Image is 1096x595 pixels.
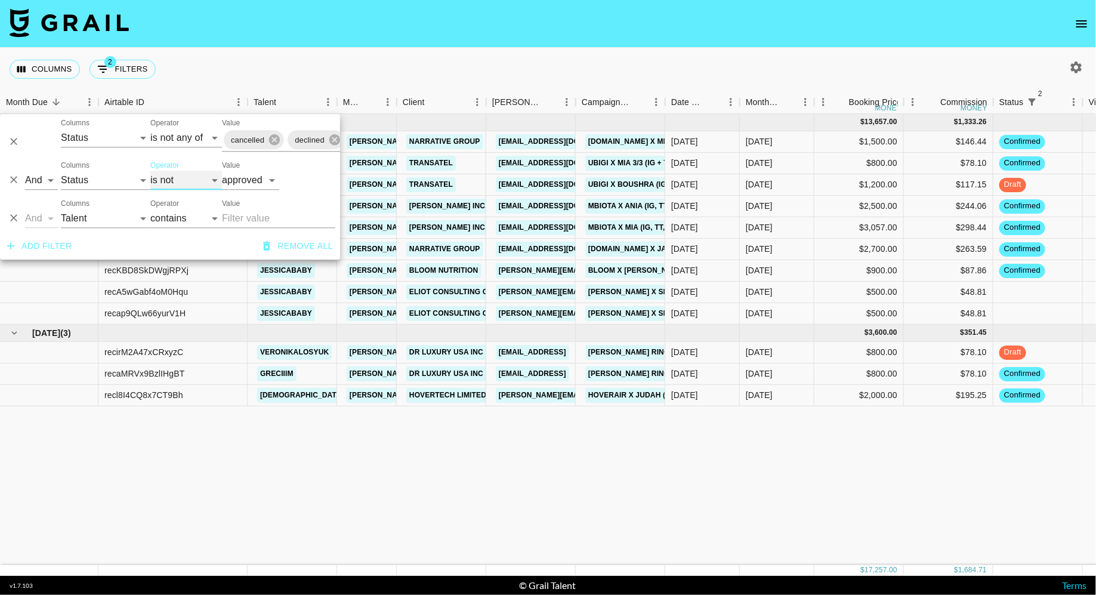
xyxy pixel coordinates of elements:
a: [PERSON_NAME][EMAIL_ADDRESS][DOMAIN_NAME] [347,134,541,149]
button: Menu [1065,93,1083,111]
a: [DEMOGRAPHIC_DATA] [257,388,347,403]
button: Show filters [1024,94,1041,110]
a: [PERSON_NAME] Ring x [PERSON_NAME] (1IG) [585,345,762,360]
a: HOVERTECH LIMITED [406,388,489,403]
div: Talent [254,91,276,114]
div: 17,257.00 [865,565,897,575]
label: Value [222,118,240,128]
div: $195.25 [904,385,993,406]
a: Transatel [406,156,456,171]
div: Month Due [746,91,780,114]
a: [EMAIL_ADDRESS][DOMAIN_NAME] [496,199,629,214]
div: Sep '25 [746,200,773,212]
div: $3,057.00 [814,217,904,239]
button: open drawer [1070,12,1094,36]
a: Narrative Group [406,242,483,257]
span: 2 [1035,88,1046,100]
button: Sort [362,94,379,110]
div: $900.00 [814,260,904,282]
div: recKBD8SkDWgjRPXj [104,264,189,276]
div: $146.44 [904,131,993,153]
button: Sort [541,94,558,110]
div: Commission [940,91,987,114]
div: Status [999,91,1024,114]
div: Month Due [740,91,814,114]
a: [DOMAIN_NAME] x Mia (1 IG Reel) [585,134,716,149]
div: $78.10 [904,342,993,363]
button: Menu [722,93,740,111]
div: 15/05/2025 [671,368,698,380]
button: Delete [5,209,23,227]
div: Sep '25 [746,264,773,276]
button: Sort [705,94,722,110]
div: $263.59 [904,239,993,260]
a: [PERSON_NAME][EMAIL_ADDRESS][DOMAIN_NAME] [347,242,541,257]
button: Sort [48,94,64,110]
a: [PERSON_NAME][EMAIL_ADDRESS][DOMAIN_NAME] [347,177,541,192]
a: [PERSON_NAME] Ring x [GEOGRAPHIC_DATA] [585,366,760,381]
a: greciiim [257,366,297,381]
div: recirM2A47xCRxyzC [104,346,183,358]
a: [EMAIL_ADDRESS] [496,345,569,360]
div: 16/09/2025 [671,307,698,319]
div: cancelled [224,130,284,149]
button: Sort [425,94,442,110]
div: $800.00 [814,342,904,363]
a: [PERSON_NAME][EMAIL_ADDRESS][DOMAIN_NAME] [347,285,541,300]
a: [EMAIL_ADDRESS][DOMAIN_NAME] [496,220,629,235]
div: $500.00 [814,303,904,325]
select: Logic operator [25,209,58,228]
div: recap9QLw66yurV1H [104,307,186,319]
button: Sort [780,94,796,110]
button: Menu [904,93,922,111]
div: Talent [248,91,337,114]
a: [EMAIL_ADDRESS][DOMAIN_NAME] [496,156,629,171]
button: Delete [5,133,23,151]
label: Columns [61,118,89,128]
div: $2,500.00 [814,196,904,217]
span: confirmed [999,368,1045,380]
span: confirmed [999,222,1045,233]
div: 16/06/2025 [671,346,698,358]
span: draft [999,179,1026,190]
div: 18/08/2025 [671,264,698,276]
a: [PERSON_NAME][EMAIL_ADDRESS][DOMAIN_NAME] [347,263,541,278]
button: Menu [379,93,397,111]
div: Booker [486,91,576,114]
a: [PERSON_NAME][EMAIL_ADDRESS][DOMAIN_NAME] [347,345,541,360]
div: 13,657.00 [865,117,897,127]
div: recl8I4CQ8x7CT9Bh [104,389,183,401]
button: Sort [924,94,940,110]
a: mBIOTA x Ania (IG, TT, 2 Stories) [585,199,715,214]
a: [EMAIL_ADDRESS][DOMAIN_NAME] [496,177,629,192]
a: [PERSON_NAME][EMAIL_ADDRESS][DOMAIN_NAME] [347,366,541,381]
a: [DOMAIN_NAME] x Jasmine [585,242,693,257]
button: Sort [1041,94,1057,110]
button: Sort [144,94,161,110]
div: 351.45 [964,328,987,338]
span: confirmed [999,265,1045,276]
div: Client [403,91,425,114]
a: [EMAIL_ADDRESS][DOMAIN_NAME] [496,242,629,257]
a: jessicababy [257,306,315,321]
span: [DATE] [32,327,60,339]
button: Remove all [258,235,338,257]
div: 10/07/2025 [671,389,698,401]
div: Sep '25 [746,286,773,298]
div: Sep '25 [746,221,773,233]
a: [PERSON_NAME][EMAIL_ADDRESS][DOMAIN_NAME] [347,199,541,214]
div: 16/09/2025 [671,286,698,298]
div: Jun '25 [746,368,773,380]
a: Eliot Consulting Group LLC [406,306,529,321]
a: [PERSON_NAME][EMAIL_ADDRESS][DOMAIN_NAME] [496,306,690,321]
a: jessicababy [257,263,315,278]
div: Jun '25 [746,346,773,358]
div: $1,200.00 [814,174,904,196]
button: Delete [5,171,23,189]
div: $87.86 [904,260,993,282]
div: $500.00 [814,282,904,303]
a: Ubigi x Mia 3/3 (IG + TT, 3 Stories) [585,156,720,171]
a: [EMAIL_ADDRESS][DOMAIN_NAME] [496,134,629,149]
div: 1,333.26 [958,117,987,127]
button: Menu [319,93,337,111]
